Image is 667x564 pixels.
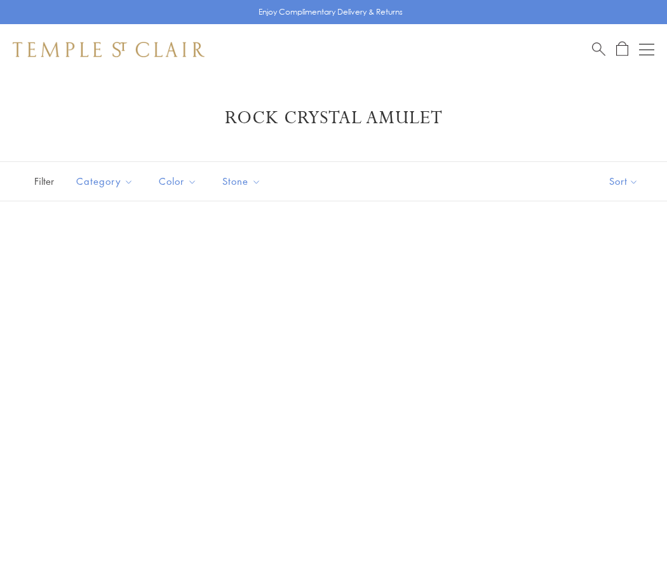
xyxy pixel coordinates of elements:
[213,167,271,196] button: Stone
[70,173,143,189] span: Category
[639,42,654,57] button: Open navigation
[67,167,143,196] button: Category
[216,173,271,189] span: Stone
[581,162,667,201] button: Show sort by
[616,41,628,57] a: Open Shopping Bag
[13,42,205,57] img: Temple St. Clair
[32,107,635,130] h1: Rock Crystal Amulet
[152,173,206,189] span: Color
[592,41,605,57] a: Search
[259,6,403,18] p: Enjoy Complimentary Delivery & Returns
[149,167,206,196] button: Color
